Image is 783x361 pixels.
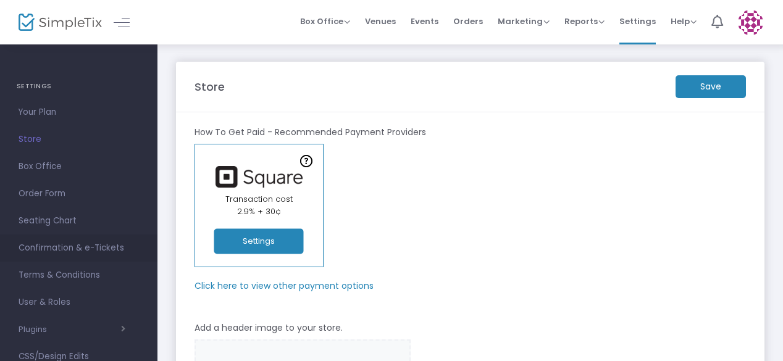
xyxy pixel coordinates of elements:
img: square.png [209,166,308,188]
span: Reports [564,15,605,27]
span: Your Plan [19,104,139,120]
span: Store [19,131,139,147]
span: 2.9% + 30¢ [237,205,281,217]
m-panel-subtitle: Add a header image to your store. [195,322,343,334]
span: Orders [453,6,483,37]
span: Order Form [19,186,139,202]
span: User & Roles [19,294,139,310]
span: Box Office [300,15,350,27]
span: Venues [365,6,396,37]
span: Terms & Conditions [19,267,139,283]
m-panel-subtitle: How To Get Paid - Recommended Payment Providers [195,126,426,139]
img: question-mark [300,155,312,167]
m-button: Save [676,75,746,98]
button: Plugins [19,325,125,334]
span: Seating Chart [19,213,139,229]
span: Box Office [19,159,139,175]
span: Confirmation & e-Tickets [19,240,139,256]
h4: SETTINGS [17,74,141,99]
m-panel-subtitle: Click here to view other payment options [195,280,374,293]
span: Transaction cost [225,193,293,205]
span: Help [671,15,697,27]
button: Settings [214,229,304,254]
m-panel-title: Store [195,78,225,95]
span: Marketing [498,15,550,27]
span: Settings [619,6,656,37]
span: Events [411,6,438,37]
